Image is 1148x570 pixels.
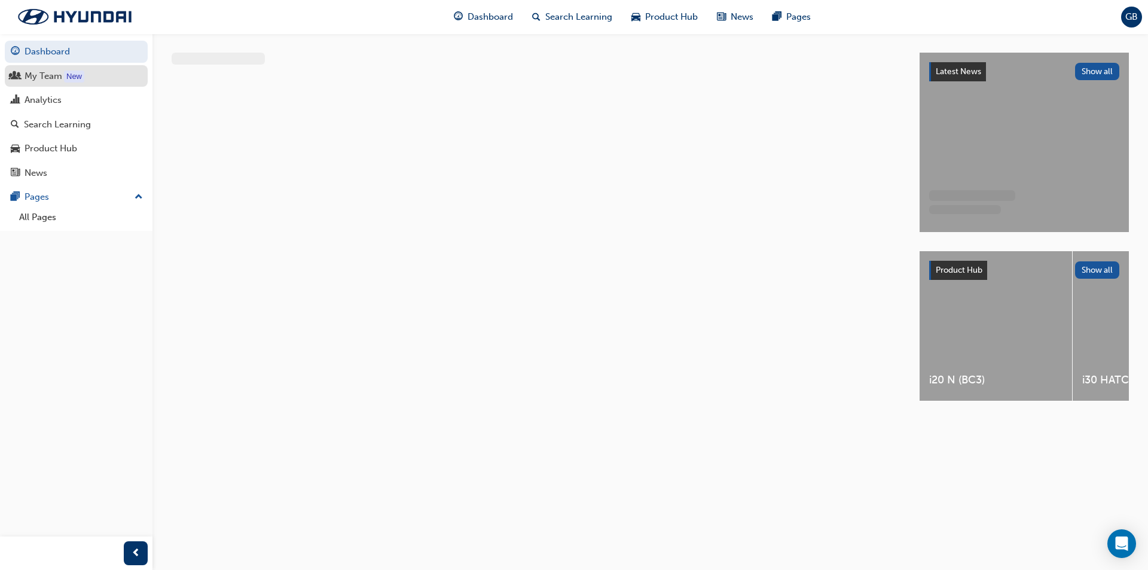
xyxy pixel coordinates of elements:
[645,10,698,24] span: Product Hub
[5,89,148,111] a: Analytics
[523,5,622,29] a: search-iconSearch Learning
[5,138,148,160] a: Product Hub
[929,62,1119,81] a: Latest NewsShow all
[11,71,20,82] span: people-icon
[132,546,141,561] span: prev-icon
[731,10,753,24] span: News
[545,10,612,24] span: Search Learning
[24,118,91,132] div: Search Learning
[11,47,20,57] span: guage-icon
[1107,529,1136,558] div: Open Intercom Messenger
[631,10,640,25] span: car-icon
[920,251,1072,401] a: i20 N (BC3)
[25,190,49,204] div: Pages
[717,10,726,25] span: news-icon
[532,10,541,25] span: search-icon
[707,5,763,29] a: news-iconNews
[25,166,47,180] div: News
[929,373,1062,387] span: i20 N (BC3)
[25,93,62,107] div: Analytics
[1075,261,1120,279] button: Show all
[936,265,982,275] span: Product Hub
[622,5,707,29] a: car-iconProduct Hub
[5,41,148,63] a: Dashboard
[763,5,820,29] a: pages-iconPages
[1125,10,1138,24] span: GB
[5,162,148,184] a: News
[773,10,781,25] span: pages-icon
[11,95,20,106] span: chart-icon
[1075,63,1120,80] button: Show all
[11,120,19,130] span: search-icon
[135,190,143,205] span: up-icon
[5,186,148,208] button: Pages
[444,5,523,29] a: guage-iconDashboard
[929,261,1119,280] a: Product HubShow all
[25,142,77,156] div: Product Hub
[1121,7,1142,28] button: GB
[454,10,463,25] span: guage-icon
[6,4,143,29] img: Trak
[5,114,148,136] a: Search Learning
[936,66,981,77] span: Latest News
[64,71,84,83] div: Tooltip anchor
[14,208,148,227] a: All Pages
[5,38,148,186] button: DashboardMy TeamAnalyticsSearch LearningProduct HubNews
[468,10,513,24] span: Dashboard
[11,144,20,154] span: car-icon
[5,65,148,87] a: My Team
[786,10,811,24] span: Pages
[25,69,62,83] div: My Team
[11,168,20,179] span: news-icon
[11,192,20,203] span: pages-icon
